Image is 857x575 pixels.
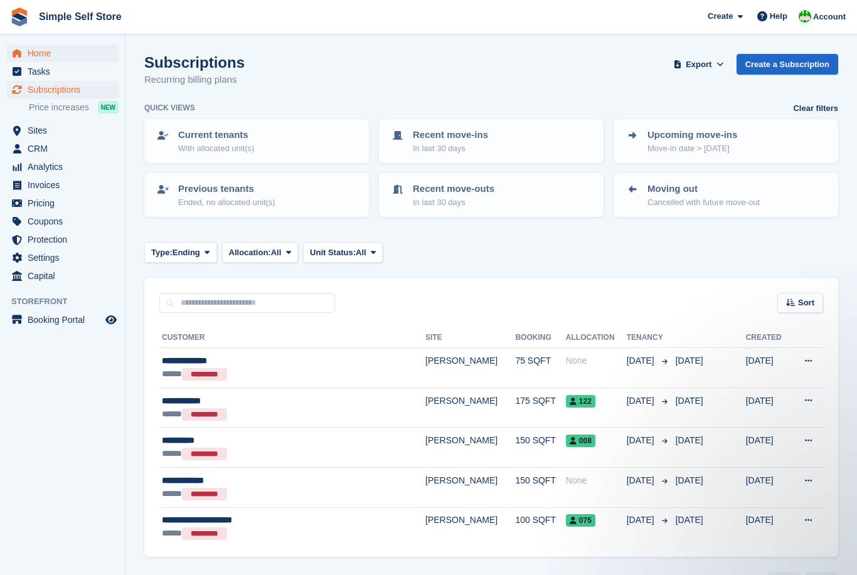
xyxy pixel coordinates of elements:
[380,120,602,162] a: Recent move-ins In last 30 days
[98,101,119,113] div: NEW
[6,249,119,266] a: menu
[627,394,657,408] span: [DATE]
[425,467,515,507] td: [PERSON_NAME]
[10,8,29,26] img: stora-icon-8386f47178a22dfd0bd8f6a31ec36ba5ce8667c1dd55bd0f319d3a0aa187defe.svg
[28,140,103,157] span: CRM
[413,196,494,209] p: In last 30 days
[29,102,89,113] span: Price increases
[770,10,787,23] span: Help
[676,515,703,525] span: [DATE]
[425,507,515,547] td: [PERSON_NAME]
[615,120,837,162] a: Upcoming move-ins Move-in date > [DATE]
[28,267,103,285] span: Capital
[676,356,703,366] span: [DATE]
[28,158,103,176] span: Analytics
[425,388,515,428] td: [PERSON_NAME]
[144,242,217,263] button: Type: Ending
[793,102,838,115] a: Clear filters
[303,242,383,263] button: Unit Status: All
[566,474,627,487] div: None
[425,348,515,388] td: [PERSON_NAME]
[178,142,254,155] p: With allocated unit(s)
[6,140,119,157] a: menu
[676,396,703,406] span: [DATE]
[28,81,103,98] span: Subscriptions
[671,54,727,75] button: Export
[425,428,515,468] td: [PERSON_NAME]
[515,348,565,388] td: 75 SQFT
[647,182,760,196] p: Moving out
[6,311,119,329] a: menu
[515,328,565,348] th: Booking
[271,246,282,259] span: All
[676,475,703,485] span: [DATE]
[746,348,790,388] td: [DATE]
[178,182,275,196] p: Previous tenants
[146,174,368,216] a: Previous tenants Ended, no allocated unit(s)
[28,194,103,212] span: Pricing
[356,246,366,259] span: All
[28,249,103,266] span: Settings
[813,11,846,23] span: Account
[413,142,488,155] p: In last 30 days
[6,63,119,80] a: menu
[799,10,811,23] img: David McCutcheon
[746,388,790,428] td: [DATE]
[647,128,737,142] p: Upcoming move-ins
[647,142,737,155] p: Move-in date > [DATE]
[28,311,103,329] span: Booking Portal
[676,435,703,445] span: [DATE]
[627,434,657,447] span: [DATE]
[28,122,103,139] span: Sites
[104,312,119,327] a: Preview store
[515,428,565,468] td: 150 SQFT
[173,246,200,259] span: Ending
[144,54,245,71] h1: Subscriptions
[647,196,760,209] p: Cancelled with future move-out
[627,328,671,348] th: Tenancy
[380,174,602,216] a: Recent move-outs In last 30 days
[566,328,627,348] th: Allocation
[737,54,838,75] a: Create a Subscription
[746,428,790,468] td: [DATE]
[425,328,515,348] th: Site
[708,10,733,23] span: Create
[686,58,711,71] span: Export
[566,354,627,367] div: None
[627,474,657,487] span: [DATE]
[627,514,657,527] span: [DATE]
[28,63,103,80] span: Tasks
[566,514,595,527] span: 075
[28,231,103,248] span: Protection
[413,182,494,196] p: Recent move-outs
[6,213,119,230] a: menu
[6,122,119,139] a: menu
[746,328,790,348] th: Created
[29,100,119,114] a: Price increases NEW
[146,120,368,162] a: Current tenants With allocated unit(s)
[6,267,119,285] a: menu
[6,231,119,248] a: menu
[627,354,657,367] span: [DATE]
[11,295,125,308] span: Storefront
[144,102,195,113] h6: Quick views
[28,45,103,62] span: Home
[566,435,595,447] span: 008
[222,242,299,263] button: Allocation: All
[6,176,119,194] a: menu
[6,81,119,98] a: menu
[310,246,356,259] span: Unit Status:
[28,213,103,230] span: Coupons
[515,467,565,507] td: 150 SQFT
[798,297,814,309] span: Sort
[151,246,173,259] span: Type:
[28,176,103,194] span: Invoices
[746,507,790,547] td: [DATE]
[6,45,119,62] a: menu
[515,507,565,547] td: 100 SQFT
[178,196,275,209] p: Ended, no allocated unit(s)
[144,73,245,87] p: Recurring billing plans
[34,6,127,27] a: Simple Self Store
[615,174,837,216] a: Moving out Cancelled with future move-out
[159,328,425,348] th: Customer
